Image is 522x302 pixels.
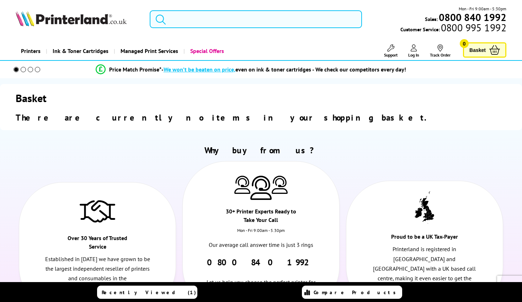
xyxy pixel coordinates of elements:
a: Log In [408,44,419,58]
span: Mon - Fri 9:00am - 5:30pm [459,5,506,12]
span: 0800 995 1992 [440,24,506,31]
div: 30+ Printer Experts Ready to Take Your Call [222,207,300,228]
a: Recently Viewed (1) [97,286,197,299]
span: Customer Service: [400,24,506,33]
div: Over 30 Years of Trusted Service [58,234,137,254]
img: Printer Experts [272,176,288,194]
span: Support [384,52,398,58]
h1: Basket [16,91,506,105]
a: Basket 0 [463,42,506,58]
span: Ink & Toner Cartridges [53,42,108,60]
span: Recently Viewed (1) [102,289,196,296]
img: Printer Experts [234,176,250,194]
div: - even on ink & toner cartridges - We check our competitors every day! [161,66,406,73]
span: Log In [408,52,419,58]
img: Printerland Logo [16,11,127,26]
a: Printers [16,42,46,60]
p: Printerland is registered in [GEOGRAPHIC_DATA] and [GEOGRAPHIC_DATA] with a UK based call centre,... [370,244,479,293]
a: Managed Print Services [114,42,183,60]
a: 0800 840 1992 [438,14,506,21]
span: Compare Products [314,289,400,296]
a: Special Offers [183,42,229,60]
a: Compare Products [302,286,402,299]
span: There are currently no items in your shopping basket. [16,112,435,123]
p: Our average call answer time is just 3 rings [206,240,316,250]
img: Printer Experts [250,176,272,200]
h2: Why buy from us? [16,145,506,156]
li: modal_Promise [4,63,498,76]
div: Proud to be a UK Tax-Payer [385,232,464,244]
img: Trusted Service [80,197,115,225]
a: 0800 840 1992 [207,257,315,268]
span: Sales: [425,16,438,22]
span: Price Match Promise* [109,66,161,73]
span: 0 [460,39,469,48]
b: 0800 840 1992 [439,11,506,24]
a: Support [384,44,398,58]
a: Track Order [430,44,451,58]
div: Mon - Fri 9:00am - 5.30pm [183,228,339,240]
span: We won’t be beaten on price, [164,66,235,73]
p: Established in [DATE] we have grown to be the largest independent reseller of printers and consum... [43,254,152,293]
a: Printerland Logo [16,11,141,28]
span: Basket [469,45,486,55]
div: Let us help you choose the perfect printer for you home or business [206,268,316,293]
img: UK tax payer [415,191,434,224]
a: Ink & Toner Cartridges [46,42,114,60]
